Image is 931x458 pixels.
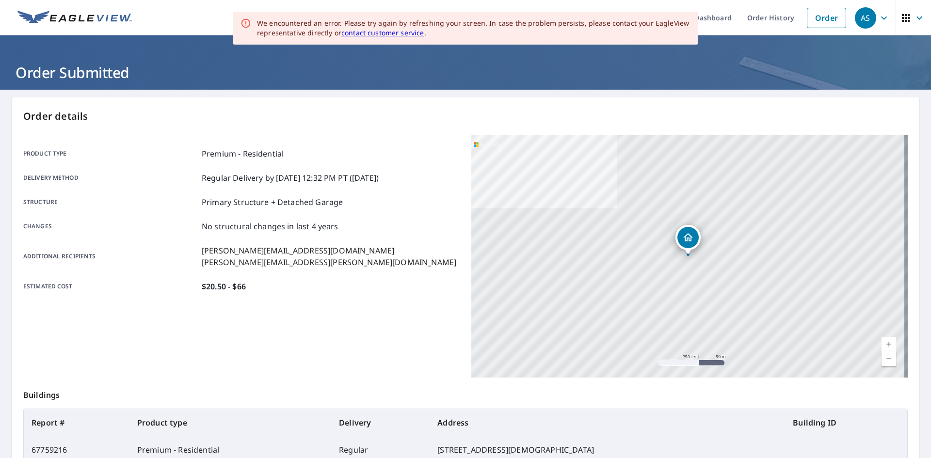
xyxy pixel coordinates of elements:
[855,7,876,29] div: AS
[129,409,331,436] th: Product type
[202,281,246,292] p: $20.50 - $66
[17,11,132,25] img: EV Logo
[202,196,343,208] p: Primary Structure + Detached Garage
[23,245,198,268] p: Additional recipients
[23,172,198,184] p: Delivery method
[202,172,379,184] p: Regular Delivery by [DATE] 12:32 PM PT ([DATE])
[257,18,690,38] div: We encountered an error. Please try again by refreshing your screen. In case the problem persists...
[430,409,785,436] th: Address
[23,378,908,409] p: Buildings
[23,221,198,232] p: Changes
[23,281,198,292] p: Estimated cost
[785,409,907,436] th: Building ID
[202,256,456,268] p: [PERSON_NAME][EMAIL_ADDRESS][PERSON_NAME][DOMAIN_NAME]
[341,28,424,37] a: contact customer service
[202,148,284,159] p: Premium - Residential
[23,148,198,159] p: Product type
[24,409,129,436] th: Report #
[331,409,430,436] th: Delivery
[202,245,456,256] p: [PERSON_NAME][EMAIL_ADDRESS][DOMAIN_NAME]
[202,221,338,232] p: No structural changes in last 4 years
[807,8,846,28] a: Order
[23,196,198,208] p: Structure
[675,225,701,255] div: Dropped pin, building 1, Residential property, 75 Rock Church Dr O Fallon, MO 63368
[882,351,896,366] a: Current Level 17, Zoom Out
[23,109,908,124] p: Order details
[882,337,896,351] a: Current Level 17, Zoom In
[12,63,919,82] h1: Order Submitted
